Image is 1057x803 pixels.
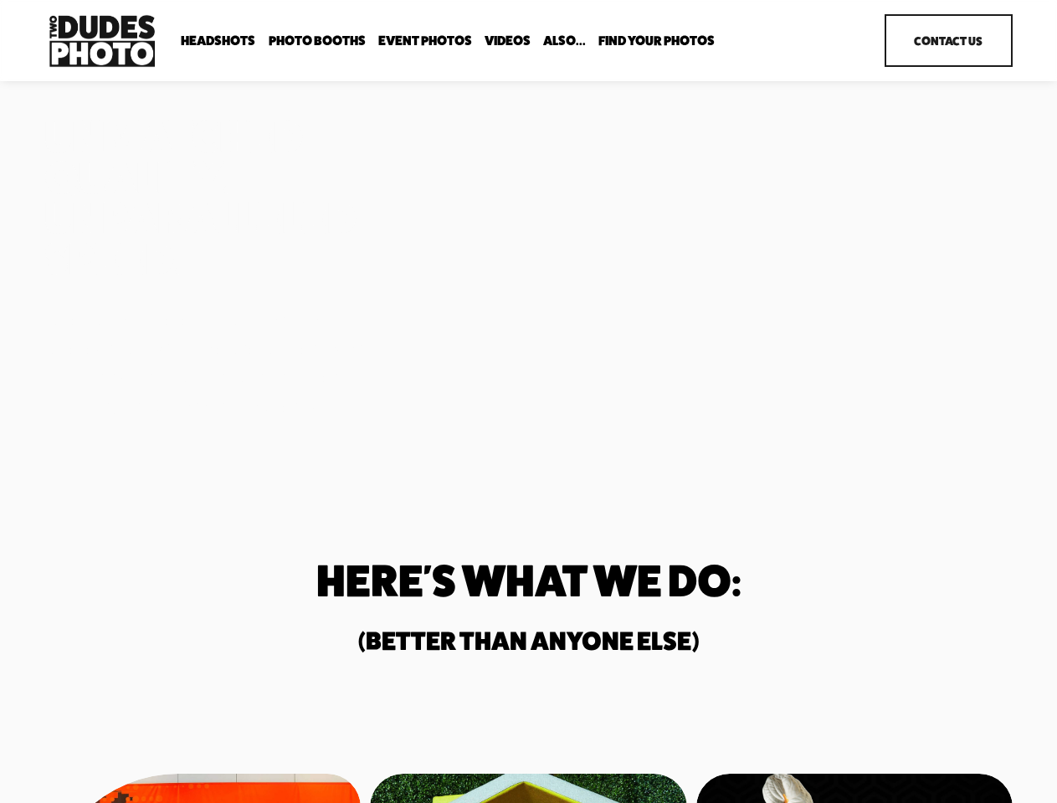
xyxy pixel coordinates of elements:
[543,34,586,48] span: Also...
[543,33,586,49] a: folder dropdown
[166,560,892,601] h1: Here's What We do:
[44,11,160,71] img: Two Dudes Photo | Headshots, Portraits &amp; Photo Booths
[44,116,402,279] h1: Unmatched Quality. Unparalleled Speed.
[269,34,366,48] span: Photo Booths
[485,33,531,49] a: Videos
[181,34,255,48] span: Headshots
[166,628,892,653] h2: (Better than anyone else)
[181,33,255,49] a: folder dropdown
[885,14,1013,67] a: Contact Us
[598,33,715,49] a: folder dropdown
[269,33,366,49] a: folder dropdown
[598,34,715,48] span: Find Your Photos
[378,33,472,49] a: Event Photos
[44,308,389,416] strong: Two Dudes Photo is a full-service photography & video production agency delivering premium experi...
